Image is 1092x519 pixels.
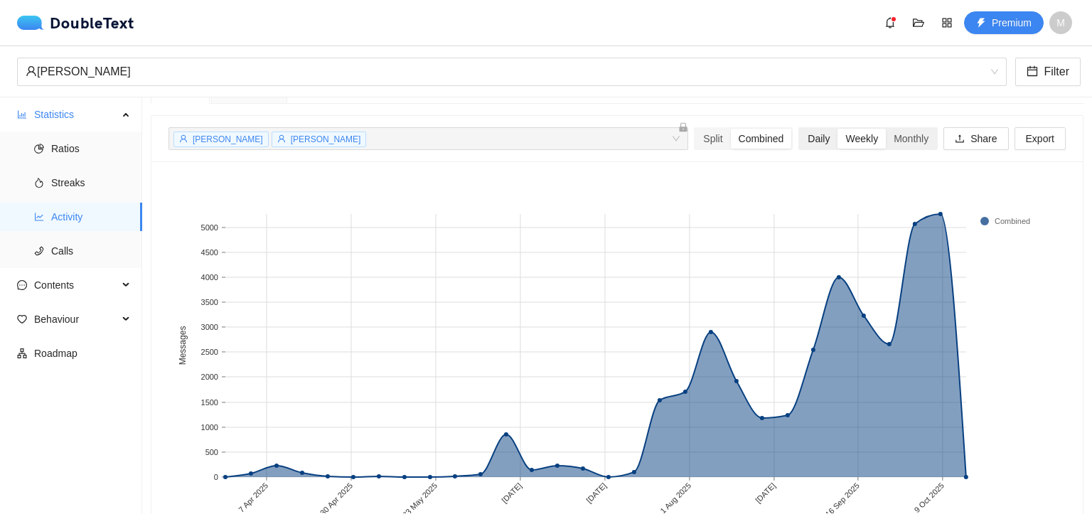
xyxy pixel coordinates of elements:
text: 30 Apr 2025 [318,481,354,517]
text: 1000 [201,423,218,432]
text: 0 [214,473,218,481]
text: 2000 [201,373,218,381]
button: folder-open [907,11,930,34]
span: heart [17,314,27,324]
span: phone [34,246,44,256]
span: M [1056,11,1065,34]
span: [PERSON_NAME] [193,134,263,144]
span: Premium [992,15,1032,31]
span: lock [678,122,688,132]
button: bell [879,11,901,34]
span: Behaviour [34,305,118,333]
text: 7 Apr 2025 [237,481,269,514]
text: 3000 [201,323,218,331]
span: message [17,280,27,290]
text: 23 May 2025 [401,481,439,519]
div: DoubleText [17,16,134,30]
text: 16 Sep 2025 [824,481,862,519]
text: 3500 [201,298,218,306]
span: thunderbolt [976,18,986,29]
span: user [26,65,37,77]
span: Statistics [34,100,118,129]
button: thunderboltPremium [964,11,1044,34]
span: [PERSON_NAME] [291,134,361,144]
span: apartment [17,348,27,358]
span: Calls [51,237,131,265]
span: appstore [936,17,958,28]
span: Share [970,131,997,146]
text: 1 Aug 2025 [658,481,692,515]
button: uploadShare [943,127,1008,150]
text: Messages [178,326,188,365]
span: folder-open [908,17,929,28]
span: Roadmap [34,339,131,368]
span: user [179,134,188,143]
div: Combined [731,129,792,149]
a: logoDoubleText [17,16,134,30]
div: Split [695,129,730,149]
span: user [277,134,286,143]
text: [DATE] [500,481,523,505]
span: bar-chart [17,109,27,119]
span: pie-chart [34,144,44,154]
span: fire [34,178,44,188]
span: Contents [34,271,118,299]
span: upload [955,134,965,145]
span: Filter [1044,63,1069,80]
text: 2500 [201,348,218,356]
span: Export [1026,131,1054,146]
button: Export [1015,127,1066,150]
span: calendar [1027,65,1038,79]
text: [DATE] [754,481,777,505]
span: bell [879,17,901,28]
span: Activity [51,203,131,231]
text: 9 Oct 2025 [913,481,946,515]
span: Streaks [51,168,131,197]
span: Ratios [51,134,131,163]
text: 4500 [201,248,218,257]
text: 5000 [201,223,218,232]
div: Monthly [886,129,936,149]
text: 1500 [201,398,218,407]
text: [DATE] [584,481,608,505]
img: logo [17,16,50,30]
div: Daily [800,129,837,149]
text: 500 [205,448,218,456]
span: Maryam Nadeem [26,58,998,85]
text: 4000 [201,273,218,282]
div: [PERSON_NAME] [26,58,985,85]
div: Weekly [837,129,886,149]
span: line-chart [34,212,44,222]
button: appstore [936,11,958,34]
button: calendarFilter [1015,58,1081,86]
